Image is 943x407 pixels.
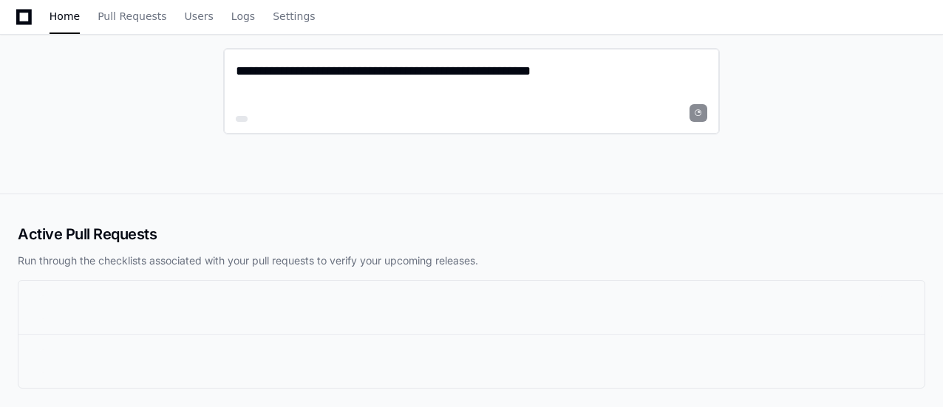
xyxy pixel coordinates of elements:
span: Users [185,12,214,21]
span: Logs [231,12,255,21]
h2: Active Pull Requests [18,224,925,244]
span: Pull Requests [98,12,166,21]
span: Settings [273,12,315,21]
span: Home [50,12,80,21]
p: Run through the checklists associated with your pull requests to verify your upcoming releases. [18,253,925,268]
